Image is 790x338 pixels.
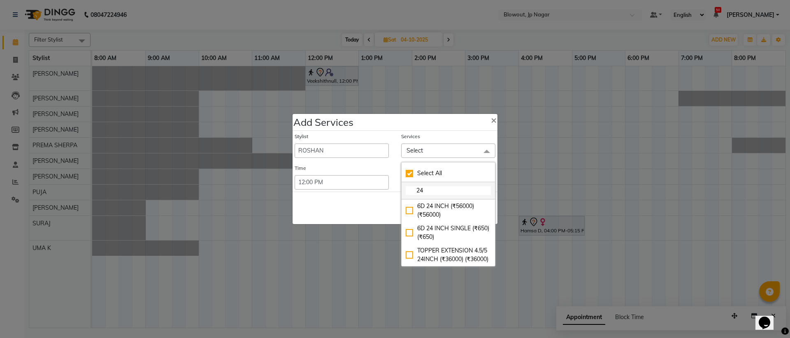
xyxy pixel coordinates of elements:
span: Select [407,147,423,154]
div: Select All [406,169,491,178]
input: multiselect-search [406,186,491,195]
div: 6D 24 INCH (₹56000) (₹56000) [406,202,491,219]
iframe: chat widget [755,305,782,330]
button: Close [484,108,503,131]
label: Stylist [295,133,308,140]
div: 6D 24 INCH SINGLE (₹650) (₹650) [406,224,491,241]
div: TOPPER EXTENSION 4.5/5 24INCH (₹36000) (₹36000) [406,246,491,264]
h4: Add Services [293,115,353,130]
label: Time [295,164,306,172]
label: Services [401,133,420,140]
span: × [491,113,497,126]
